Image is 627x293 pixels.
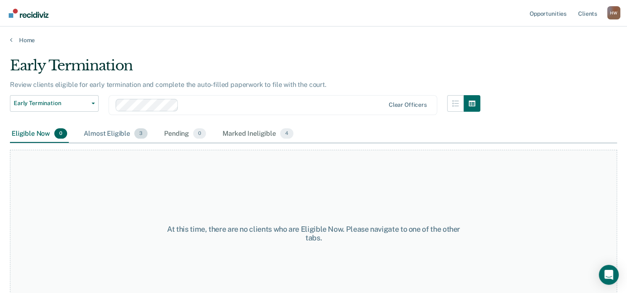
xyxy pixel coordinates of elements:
[162,125,208,143] div: Pending0
[280,128,293,139] span: 4
[193,128,206,139] span: 0
[162,225,465,243] div: At this time, there are no clients who are Eligible Now. Please navigate to one of the other tabs.
[10,125,69,143] div: Eligible Now0
[10,81,327,89] p: Review clients eligible for early termination and complete the auto-filled paperwork to file with...
[10,57,480,81] div: Early Termination
[54,128,67,139] span: 0
[389,101,427,108] div: Clear officers
[221,125,295,143] div: Marked Ineligible4
[10,95,99,112] button: Early Termination
[10,36,617,44] a: Home
[14,100,88,107] span: Early Termination
[599,265,619,285] div: Open Intercom Messenger
[607,6,620,19] div: H W
[82,125,149,143] div: Almost Eligible3
[134,128,148,139] span: 3
[607,6,620,19] button: Profile dropdown button
[9,9,48,18] img: Recidiviz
